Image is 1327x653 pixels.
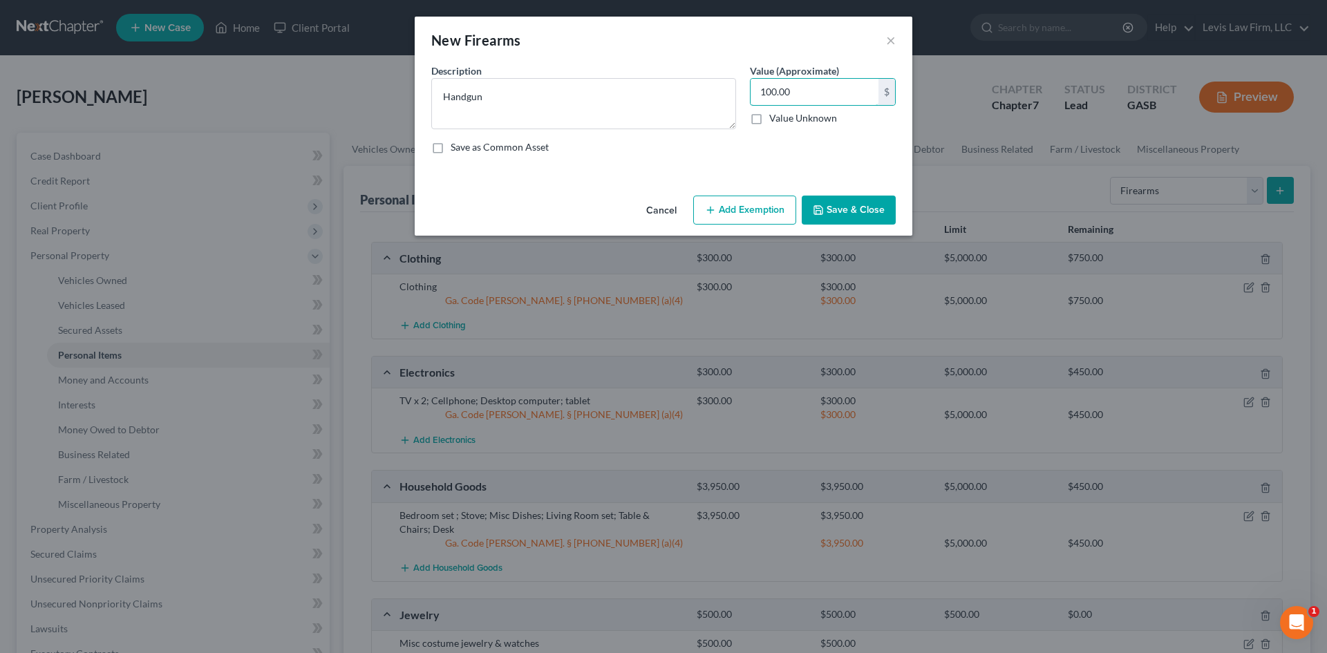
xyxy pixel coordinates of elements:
[635,197,688,225] button: Cancel
[431,65,482,77] span: Description
[886,32,896,48] button: ×
[451,140,549,154] label: Save as Common Asset
[1280,606,1313,639] iframe: Intercom live chat
[1308,606,1319,617] span: 1
[431,30,521,50] div: New Firearms
[802,196,896,225] button: Save & Close
[693,196,796,225] button: Add Exemption
[878,79,895,105] div: $
[769,111,837,125] label: Value Unknown
[750,64,839,78] label: Value (Approximate)
[751,79,878,105] input: 0.00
